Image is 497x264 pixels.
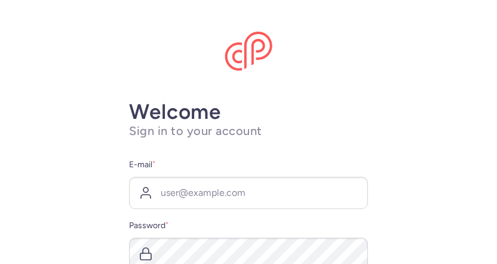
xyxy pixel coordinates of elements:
strong: Welcome [129,99,221,124]
input: user@example.com [129,177,368,209]
label: E-mail [129,158,368,172]
label: Password [129,219,368,233]
img: CitizenPlane logo [225,32,272,71]
h1: Sign in to your account [129,124,368,139]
